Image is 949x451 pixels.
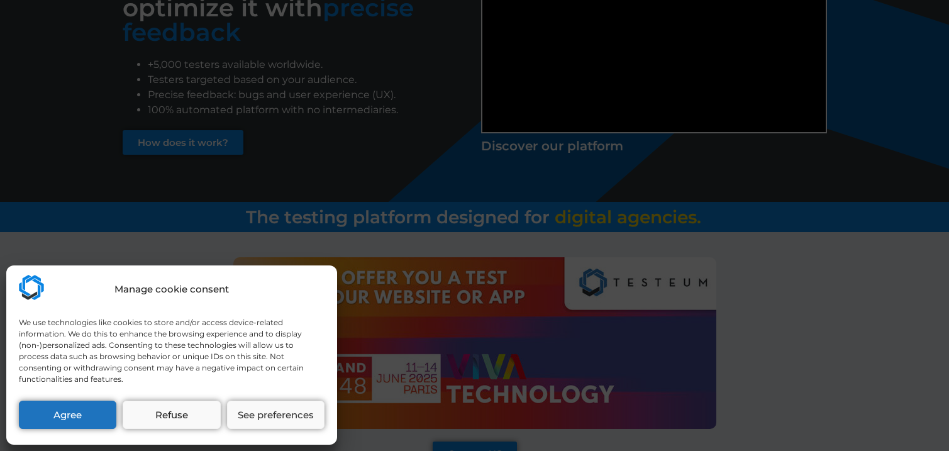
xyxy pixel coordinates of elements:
button: Agree [19,401,116,429]
button: See preferences [227,401,325,429]
button: Refuse [123,401,220,429]
img: Testeum.com - Application crowdtesting platform [19,275,44,300]
div: We use technologies like cookies to store and/or access device-related information. We do this to... [19,317,323,385]
div: Manage cookie consent [114,282,229,297]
